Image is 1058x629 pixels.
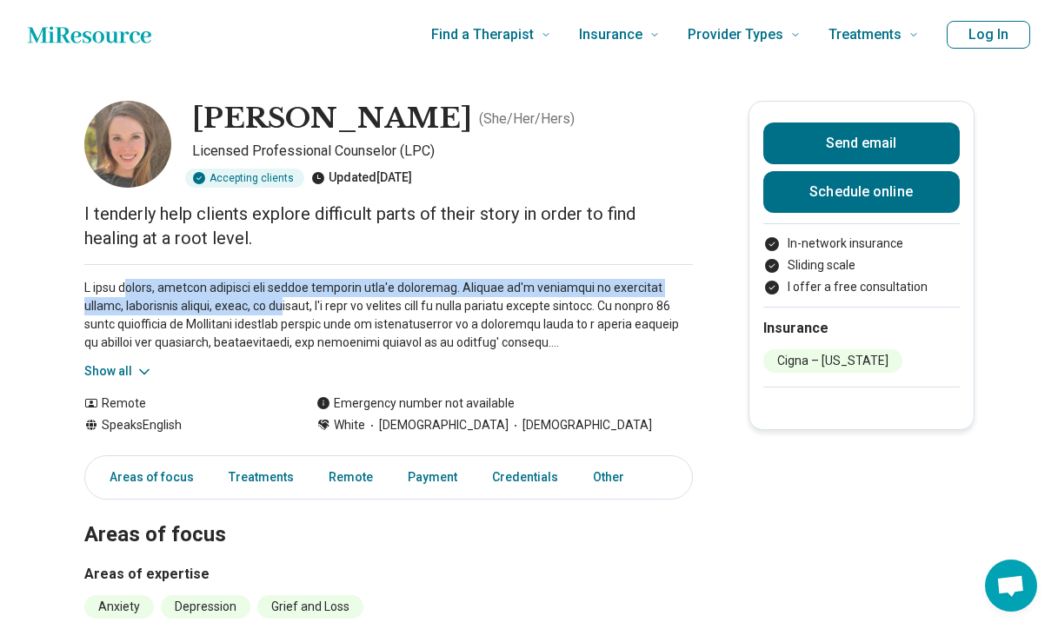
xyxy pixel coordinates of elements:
[84,564,693,585] h3: Areas of expertise
[763,256,960,275] li: Sliding scale
[763,349,902,373] li: Cigna – [US_STATE]
[89,460,204,495] a: Areas of focus
[84,479,693,550] h2: Areas of focus
[84,101,171,188] img: Bethany Dayton, Licensed Professional Counselor (LPC)
[161,595,250,619] li: Depression
[763,318,960,339] h2: Insurance
[28,17,151,52] a: Home page
[509,416,652,434] span: [DEMOGRAPHIC_DATA]
[947,21,1030,49] button: Log In
[316,394,515,413] div: Emergency number not available
[763,235,960,253] li: In-network insurance
[334,416,365,434] span: White
[688,23,783,47] span: Provider Types
[397,460,468,495] a: Payment
[763,235,960,296] ul: Payment options
[763,171,960,213] a: Schedule online
[84,362,153,381] button: Show all
[318,460,383,495] a: Remote
[84,394,282,413] div: Remote
[84,279,693,352] p: L ipsu dolors, ametcon adipisci eli seddoe temporin utla'e doloremag. Aliquae ad'm veniamqui no e...
[579,23,642,47] span: Insurance
[218,460,304,495] a: Treatments
[828,23,902,47] span: Treatments
[311,169,412,188] div: Updated [DATE]
[763,122,960,164] button: Send email
[431,23,534,47] span: Find a Therapist
[985,559,1037,612] div: Open chat
[479,109,575,129] p: ( She/Her/Hers )
[763,278,960,296] li: I offer a free consultation
[84,416,282,434] div: Speaks English
[582,460,645,495] a: Other
[365,416,509,434] span: [DEMOGRAPHIC_DATA]
[84,595,154,619] li: Anxiety
[257,595,363,619] li: Grief and Loss
[482,460,569,495] a: Credentials
[192,141,693,162] p: Licensed Professional Counselor (LPC)
[185,169,304,188] div: Accepting clients
[192,101,472,137] h1: [PERSON_NAME]
[84,202,693,250] p: I tenderly help clients explore difficult parts of their story in order to find healing at a root...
